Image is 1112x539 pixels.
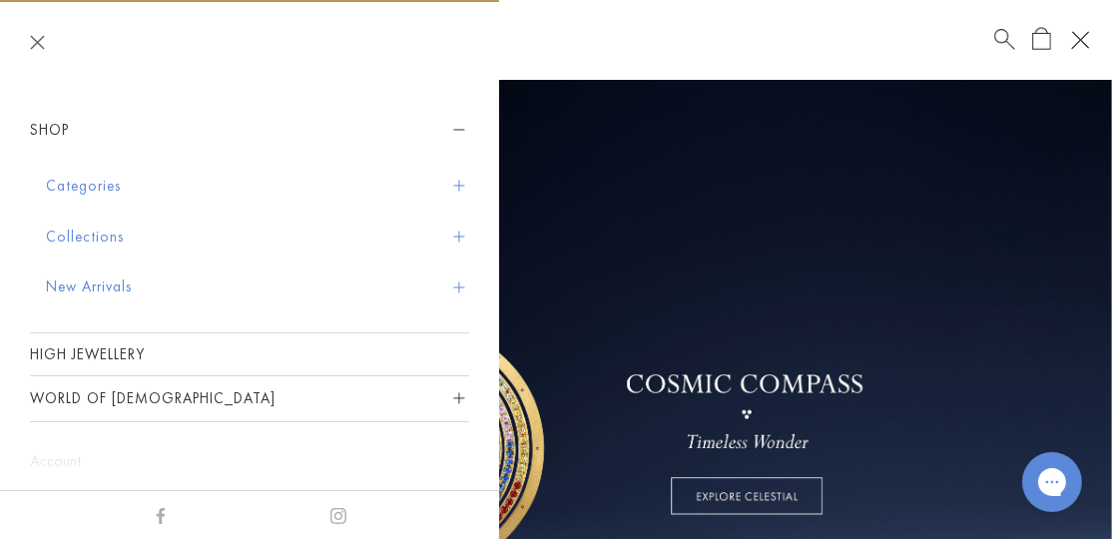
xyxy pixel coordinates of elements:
[1032,27,1051,52] a: Open Shopping Bag
[30,450,469,472] a: Account
[994,27,1015,52] a: Search
[330,503,346,525] a: Instagram
[30,35,45,50] button: Close navigation
[46,161,469,212] button: Categories
[46,212,469,263] button: Collections
[153,503,169,525] a: Facebook
[1012,445,1092,519] iframe: Gorgias live chat messenger
[1063,23,1097,57] button: Open navigation
[30,333,469,375] a: High Jewellery
[30,108,469,153] button: Shop
[30,108,469,422] nav: Sidebar navigation
[30,376,469,421] button: World of [DEMOGRAPHIC_DATA]
[46,262,469,312] button: New Arrivals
